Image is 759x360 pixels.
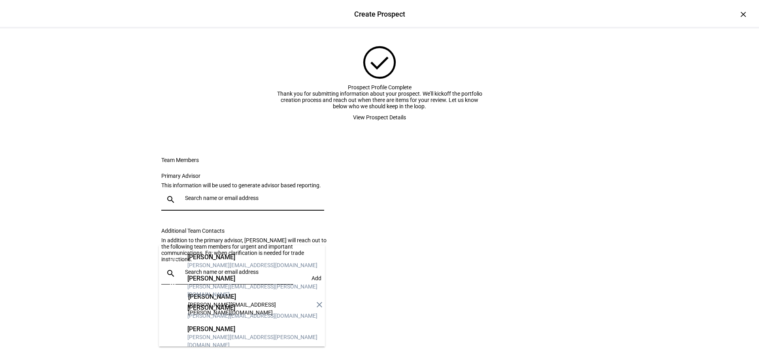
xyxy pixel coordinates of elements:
div: [PERSON_NAME] [187,325,319,333]
div: × [737,8,750,21]
button: View Prospect Details [344,109,415,125]
div: [PERSON_NAME][EMAIL_ADDRESS][PERSON_NAME][DOMAIN_NAME] [187,283,319,298]
div: Create Prospect [354,9,405,19]
div: [PERSON_NAME] [187,253,317,261]
div: MA [165,325,181,341]
div: [PERSON_NAME] [187,304,317,312]
div: [PERSON_NAME][EMAIL_ADDRESS][DOMAIN_NAME] [187,312,317,320]
div: Primary Advisor [161,173,334,179]
div: BS [165,253,181,269]
mat-icon: search [161,195,180,204]
mat-icon: check_circle [359,42,400,83]
div: Additional Team Contacts [161,228,334,234]
div: This information will be used to generate advisor based reporting. [161,182,334,188]
div: [PERSON_NAME][EMAIL_ADDRESS][PERSON_NAME][DOMAIN_NAME] [187,333,319,349]
div: JB [165,304,181,320]
div: Prospect Profile Complete [277,84,482,90]
input: Search name or email address [185,195,321,201]
div: Thank you for submitting information about your prospect. We’ll kickoff the portfolio creation pr... [277,90,482,109]
div: [PERSON_NAME] [187,275,319,283]
div: [PERSON_NAME][EMAIL_ADDRESS][DOMAIN_NAME] [187,261,317,269]
span: View Prospect Details [353,109,406,125]
div: Team Members [161,157,379,163]
div: In addition to the primary advisor, [PERSON_NAME] will reach out to the following team members fo... [161,237,334,262]
div: IW [165,275,181,290]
